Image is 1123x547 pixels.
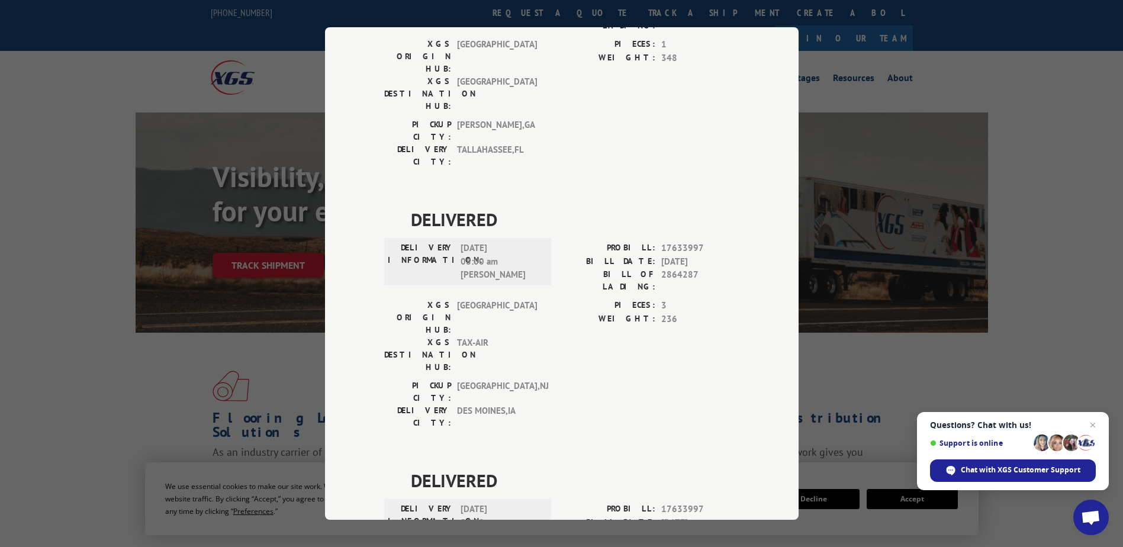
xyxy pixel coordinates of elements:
span: 17633997 [661,503,739,516]
span: Questions? Chat with us! [930,420,1096,430]
span: [DATE] [661,516,739,530]
span: DELIVERED [411,206,739,233]
span: Close chat [1086,418,1100,432]
label: DELIVERY INFORMATION: [388,503,455,543]
span: Chat with XGS Customer Support [961,465,1080,475]
label: BILL OF LADING: [562,268,655,293]
span: 2864287 [661,268,739,293]
span: [PERSON_NAME] , GA [457,118,537,143]
label: BILL DATE: [562,255,655,269]
span: Support is online [930,439,1029,448]
label: BILL DATE: [562,516,655,530]
label: XGS DESTINATION HUB: [384,75,451,112]
span: [GEOGRAPHIC_DATA] [457,299,537,336]
span: TAX-AIR [457,336,537,374]
span: [DATE] 08:00 am [PERSON_NAME] [461,503,540,543]
label: PICKUP CITY: [384,118,451,143]
span: 236 [661,313,739,326]
span: [DATE] [661,255,739,269]
label: DELIVERY CITY: [384,143,451,168]
div: Open chat [1073,500,1109,535]
label: XGS DESTINATION HUB: [384,336,451,374]
label: XGS ORIGIN HUB: [384,299,451,336]
span: [GEOGRAPHIC_DATA] [457,38,537,75]
label: XGS ORIGIN HUB: [384,38,451,75]
label: PICKUP CITY: [384,379,451,404]
span: 3 [661,299,739,313]
label: WEIGHT: [562,313,655,326]
label: PROBILL: [562,503,655,516]
span: TALLAHASSEE , FL [457,143,537,168]
span: 348 [661,52,739,65]
div: Chat with XGS Customer Support [930,459,1096,482]
label: DELIVERY CITY: [384,404,451,429]
label: DELIVERY INFORMATION: [388,242,455,282]
label: PROBILL: [562,242,655,255]
label: WEIGHT: [562,52,655,65]
label: PIECES: [562,299,655,313]
span: 17633997 [661,242,739,255]
span: DELIVERED [411,467,739,494]
span: 1 [661,38,739,52]
label: PIECES: [562,38,655,52]
span: [DATE] 08:00 am [PERSON_NAME] [461,242,540,282]
span: DES MOINES , IA [457,404,537,429]
span: [GEOGRAPHIC_DATA] [457,75,537,112]
span: [GEOGRAPHIC_DATA] , NJ [457,379,537,404]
